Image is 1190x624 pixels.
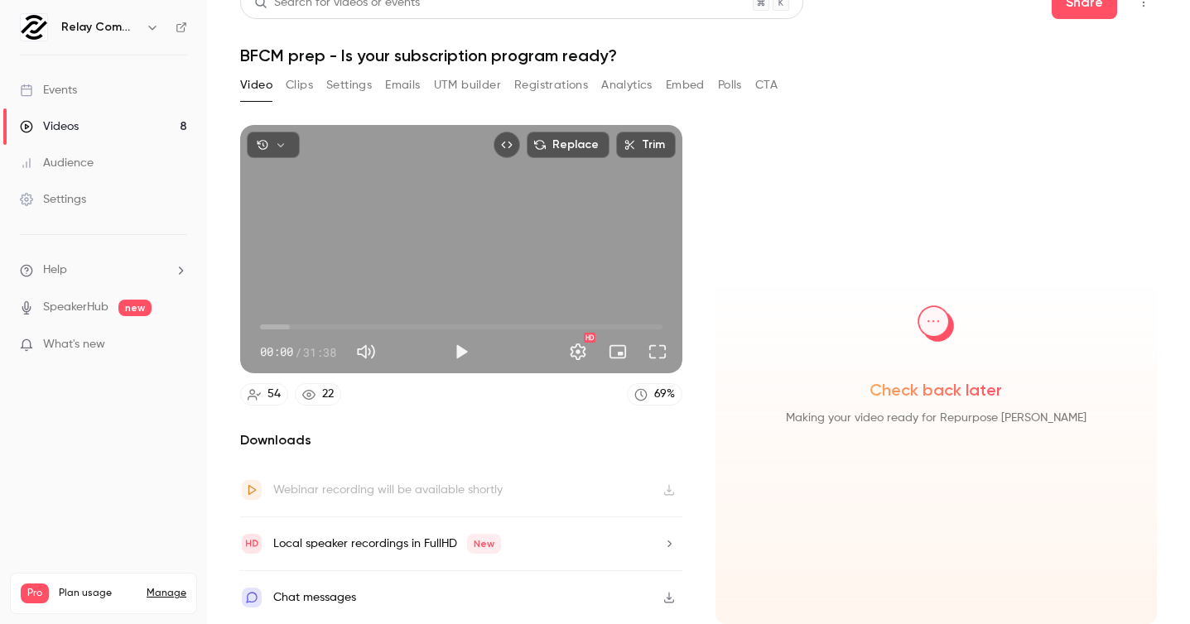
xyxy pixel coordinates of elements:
[755,72,778,98] button: CTA
[240,46,1157,65] h1: BFCM prep - Is your subscription program ready?
[641,335,674,368] button: Full screen
[295,343,301,361] span: /
[295,383,341,406] a: 22
[20,262,187,279] li: help-dropdown-opener
[21,583,49,603] span: Pro
[786,408,1086,428] span: Making your video ready for Repurpose [PERSON_NAME]
[267,386,281,403] div: 54
[118,300,152,316] span: new
[273,480,503,500] div: Webinar recording will be available shortly
[43,299,108,316] a: SpeakerHub
[870,378,1002,401] span: Check back later
[20,118,79,135] div: Videos
[240,430,682,450] h2: Downloads
[601,72,653,98] button: Analytics
[322,386,334,403] div: 22
[385,72,420,98] button: Emails
[718,72,742,98] button: Polls
[467,534,501,554] span: New
[43,262,67,279] span: Help
[240,383,288,406] a: 54
[527,132,609,158] button: Replace
[20,191,86,208] div: Settings
[434,72,501,98] button: UTM builder
[601,335,634,368] button: Turn on miniplayer
[59,587,137,600] span: Plan usage
[445,335,478,368] button: Play
[584,333,595,343] div: HD
[349,335,383,368] button: Mute
[260,343,293,361] span: 00:00
[20,82,77,98] div: Events
[514,72,588,98] button: Registrations
[260,343,336,361] div: 00:00
[286,72,313,98] button: Clips
[666,72,705,98] button: Embed
[654,386,675,403] div: 69 %
[147,587,186,600] a: Manage
[61,19,139,36] h6: Relay Commerce
[627,383,682,406] a: 69%
[326,72,372,98] button: Settings
[240,72,272,98] button: Video
[561,335,595,368] button: Settings
[303,343,336,361] span: 31:38
[21,14,47,41] img: Relay Commerce
[43,336,105,353] span: What's new
[616,132,676,158] button: Trim
[20,155,94,171] div: Audience
[273,534,501,554] div: Local speaker recordings in FullHD
[494,132,520,158] button: Embed video
[273,588,356,607] div: Chat messages
[167,338,187,353] iframe: Noticeable Trigger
